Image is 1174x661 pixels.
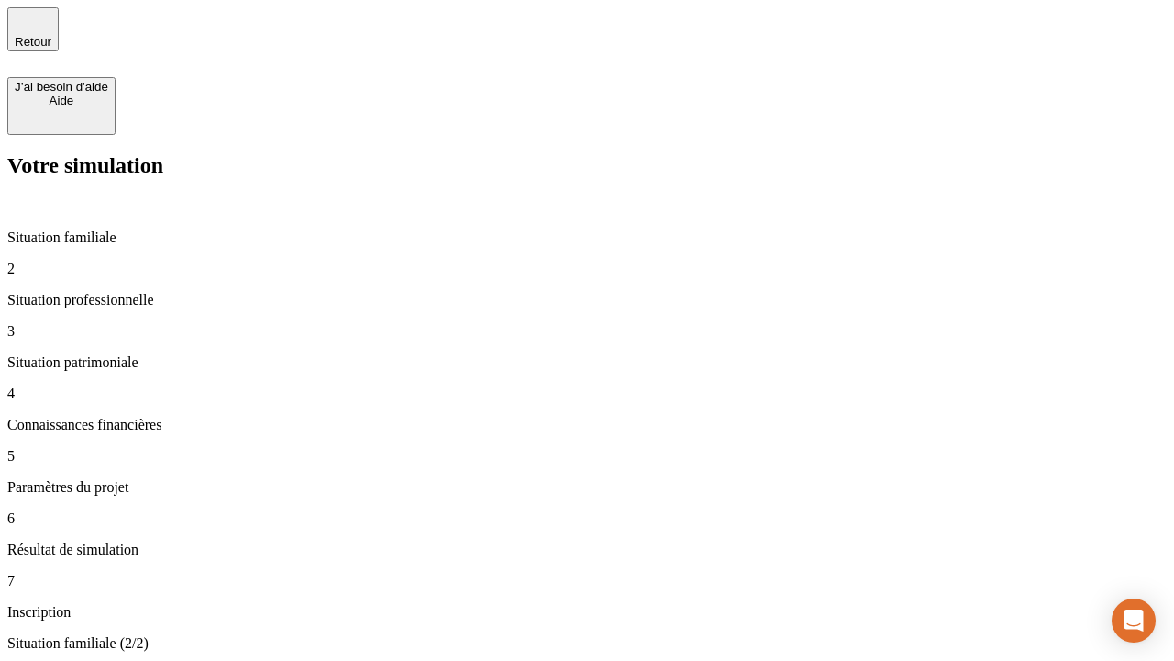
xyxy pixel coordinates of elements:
p: Situation professionnelle [7,292,1167,308]
p: Connaissances financières [7,417,1167,433]
button: J’ai besoin d'aideAide [7,77,116,135]
div: Aide [15,94,108,107]
p: 7 [7,573,1167,589]
p: Situation familiale (2/2) [7,635,1167,652]
p: Inscription [7,604,1167,621]
p: 6 [7,510,1167,527]
p: 4 [7,386,1167,402]
p: Résultat de simulation [7,542,1167,558]
p: Situation patrimoniale [7,354,1167,371]
h2: Votre simulation [7,153,1167,178]
div: J’ai besoin d'aide [15,80,108,94]
p: Situation familiale [7,230,1167,246]
p: 3 [7,323,1167,340]
div: Open Intercom Messenger [1112,599,1156,643]
button: Retour [7,7,59,51]
p: Paramètres du projet [7,479,1167,496]
p: 2 [7,261,1167,277]
span: Retour [15,35,51,49]
p: 5 [7,448,1167,465]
